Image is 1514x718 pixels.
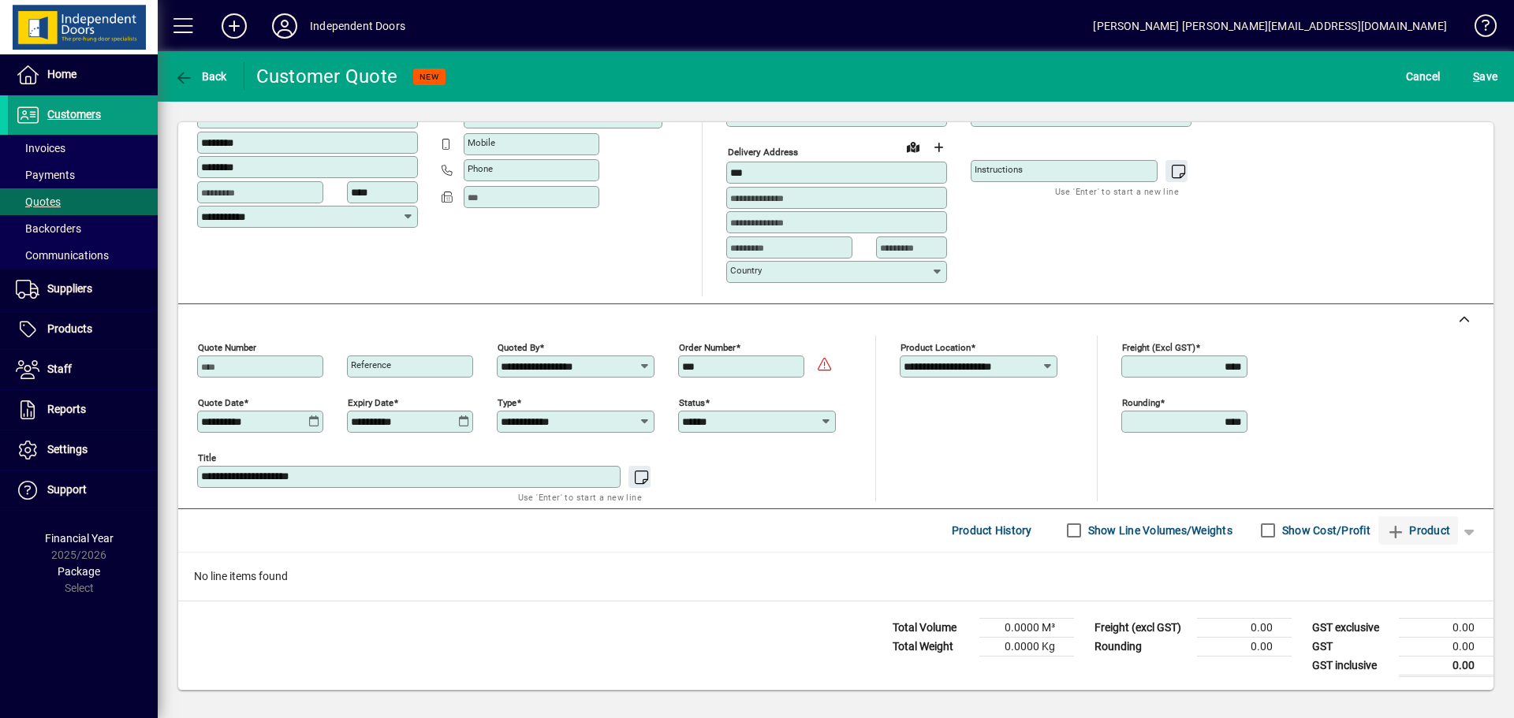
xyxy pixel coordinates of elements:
[8,162,158,188] a: Payments
[1378,516,1458,545] button: Product
[8,215,158,242] a: Backorders
[310,13,405,39] div: Independent Doors
[198,396,244,407] mat-label: Quote date
[58,565,100,578] span: Package
[16,249,109,262] span: Communications
[1399,637,1493,656] td: 0.00
[468,137,495,148] mat-label: Mobile
[1279,523,1370,538] label: Show Cost/Profit
[47,403,86,415] span: Reports
[1304,656,1399,675] td: GST inclusive
[1386,518,1450,543] span: Product
[1087,618,1197,637] td: Freight (excl GST)
[16,222,81,235] span: Backorders
[8,430,158,470] a: Settings
[8,188,158,215] a: Quotes
[901,341,971,352] mat-label: Product location
[47,363,72,375] span: Staff
[926,135,951,160] button: Choose address
[1085,523,1232,538] label: Show Line Volumes/Weights
[952,518,1032,543] span: Product History
[198,341,256,352] mat-label: Quote number
[8,135,158,162] a: Invoices
[1406,64,1441,89] span: Cancel
[259,12,310,40] button: Profile
[47,483,87,496] span: Support
[945,516,1039,545] button: Product History
[730,265,762,276] mat-label: Country
[420,72,439,82] span: NEW
[518,488,642,506] mat-hint: Use 'Enter' to start a new line
[174,70,227,83] span: Back
[158,62,244,91] app-page-header-button: Back
[198,452,216,463] mat-label: Title
[8,310,158,349] a: Products
[1473,70,1479,83] span: S
[47,68,76,80] span: Home
[979,637,1074,656] td: 0.0000 Kg
[468,163,493,174] mat-label: Phone
[1473,64,1497,89] span: ave
[1197,637,1292,656] td: 0.00
[16,169,75,181] span: Payments
[979,618,1074,637] td: 0.0000 M³
[8,350,158,389] a: Staff
[1399,618,1493,637] td: 0.00
[975,164,1023,175] mat-label: Instructions
[1304,637,1399,656] td: GST
[1402,62,1445,91] button: Cancel
[47,322,92,335] span: Products
[1122,341,1195,352] mat-label: Freight (excl GST)
[16,195,61,208] span: Quotes
[1122,396,1160,407] mat-label: Rounding
[16,142,65,154] span: Invoices
[8,55,158,95] a: Home
[47,443,88,456] span: Settings
[1055,182,1179,200] mat-hint: Use 'Enter' to start a new line
[1093,13,1447,39] div: [PERSON_NAME] [PERSON_NAME][EMAIL_ADDRESS][DOMAIN_NAME]
[348,396,393,407] mat-label: Expiry date
[8,471,158,510] a: Support
[901,134,926,159] a: View on map
[679,396,705,407] mat-label: Status
[45,532,114,545] span: Financial Year
[1304,618,1399,637] td: GST exclusive
[209,12,259,40] button: Add
[1463,3,1494,54] a: Knowledge Base
[679,341,736,352] mat-label: Order number
[1469,62,1501,91] button: Save
[885,637,979,656] td: Total Weight
[1087,637,1197,656] td: Rounding
[8,242,158,269] a: Communications
[47,108,101,121] span: Customers
[351,359,391,370] mat-label: Reference
[8,390,158,430] a: Reports
[1197,618,1292,637] td: 0.00
[178,552,1493,601] div: No line items found
[1399,656,1493,675] td: 0.00
[8,270,158,309] a: Suppliers
[47,282,92,295] span: Suppliers
[885,618,979,637] td: Total Volume
[498,341,539,352] mat-label: Quoted by
[170,62,231,91] button: Back
[256,64,398,89] div: Customer Quote
[498,396,516,407] mat-label: Type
